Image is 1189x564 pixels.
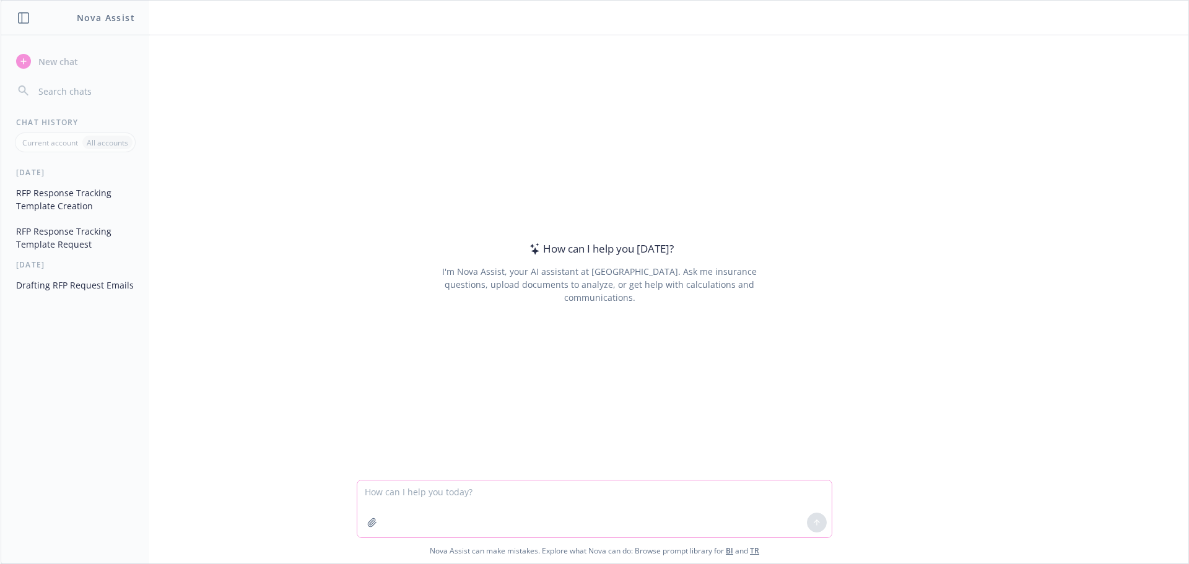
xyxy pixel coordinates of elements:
[11,183,139,216] button: RFP Response Tracking Template Creation
[1,259,149,270] div: [DATE]
[77,11,135,24] h1: Nova Assist
[526,241,674,257] div: How can I help you [DATE]?
[22,137,78,148] p: Current account
[1,167,149,178] div: [DATE]
[36,82,134,100] input: Search chats
[11,50,139,72] button: New chat
[726,545,733,556] a: BI
[750,545,759,556] a: TR
[430,538,759,563] span: Nova Assist can make mistakes. Explore what Nova can do: Browse prompt library for and
[425,265,773,304] div: I'm Nova Assist, your AI assistant at [GEOGRAPHIC_DATA]. Ask me insurance questions, upload docum...
[1,117,149,128] div: Chat History
[11,275,139,295] button: Drafting RFP Request Emails
[11,221,139,254] button: RFP Response Tracking Template Request
[87,137,128,148] p: All accounts
[36,55,78,68] span: New chat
